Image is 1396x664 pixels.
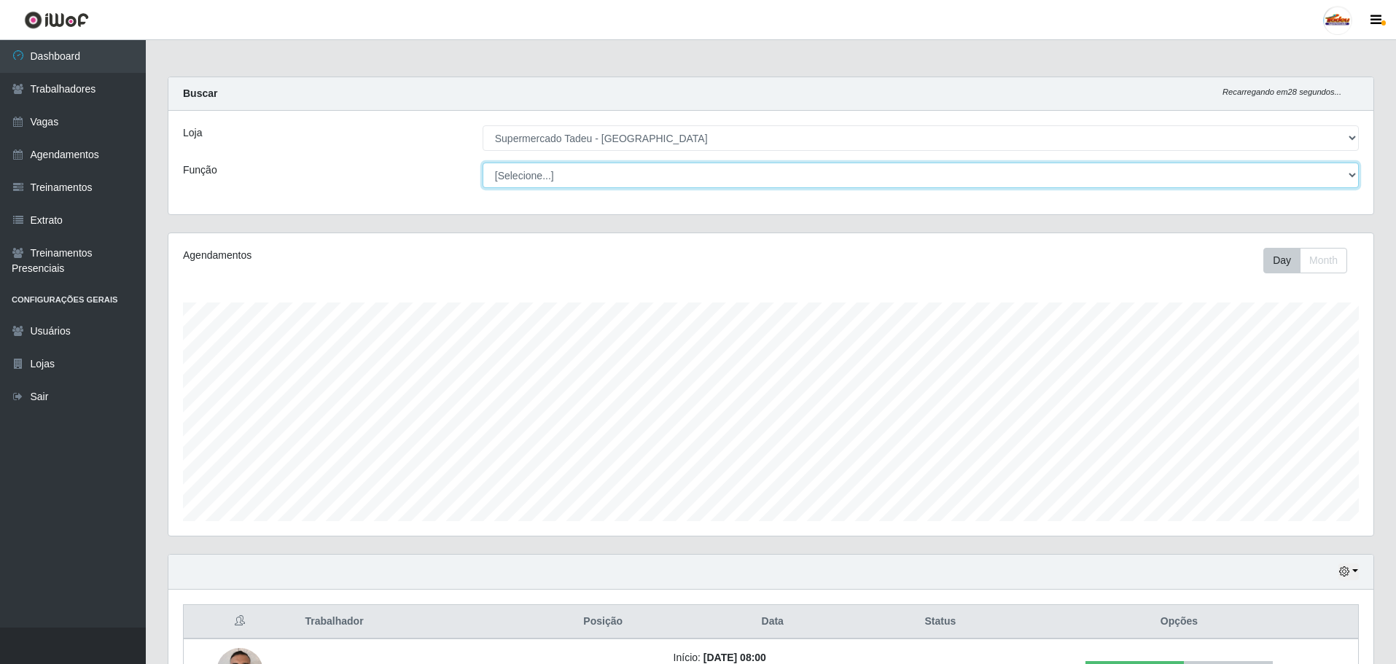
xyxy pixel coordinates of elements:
[1263,248,1359,273] div: Toolbar with button groups
[296,605,541,639] th: Trabalhador
[1263,248,1301,273] button: Day
[881,605,1000,639] th: Status
[542,605,665,639] th: Posição
[183,248,660,263] div: Agendamentos
[1223,87,1341,96] i: Recarregando em 28 segundos...
[1000,605,1359,639] th: Opções
[665,605,881,639] th: Data
[183,87,217,99] strong: Buscar
[703,652,766,663] time: [DATE] 08:00
[24,11,89,29] img: CoreUI Logo
[183,125,202,141] label: Loja
[1263,248,1347,273] div: First group
[1300,248,1347,273] button: Month
[183,163,217,178] label: Função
